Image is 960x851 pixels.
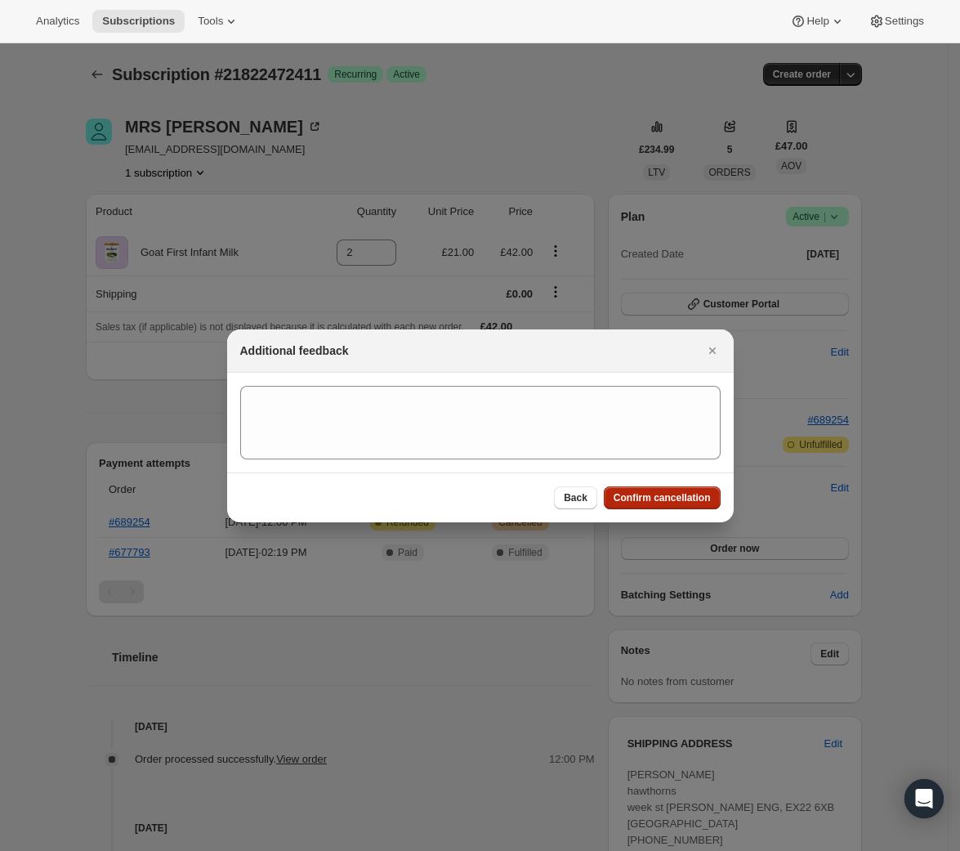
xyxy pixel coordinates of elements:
[554,486,597,509] button: Back
[26,10,89,33] button: Analytics
[614,491,711,504] span: Confirm cancellation
[904,779,944,818] div: Open Intercom Messenger
[859,10,934,33] button: Settings
[780,10,855,33] button: Help
[885,15,924,28] span: Settings
[198,15,223,28] span: Tools
[102,15,175,28] span: Subscriptions
[701,339,724,362] button: Close
[240,343,349,359] h2: Additional feedback
[564,491,587,504] span: Back
[604,486,721,509] button: Confirm cancellation
[188,10,249,33] button: Tools
[92,10,185,33] button: Subscriptions
[36,15,79,28] span: Analytics
[806,15,828,28] span: Help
